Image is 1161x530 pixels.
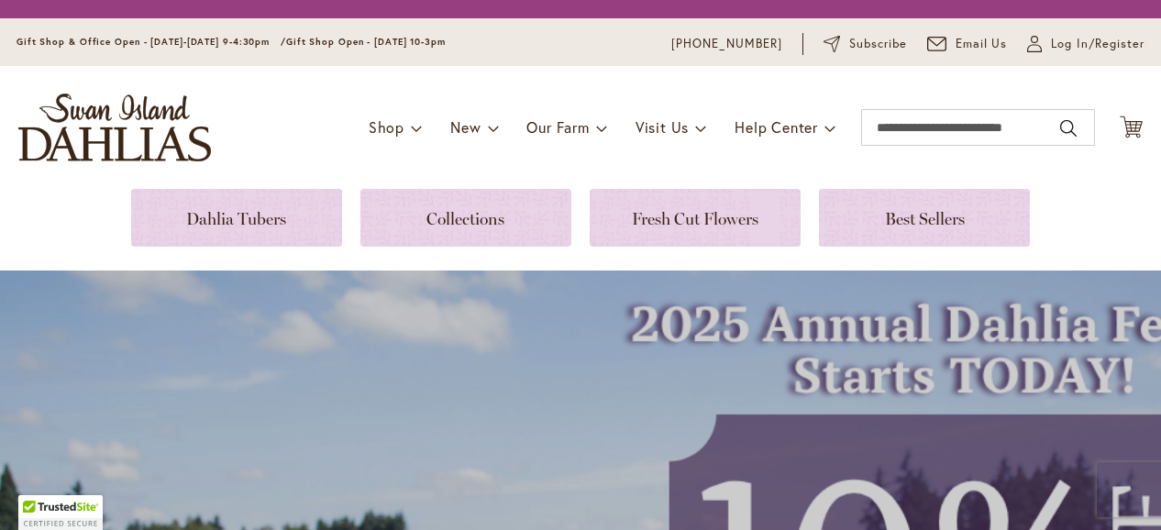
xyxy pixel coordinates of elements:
span: Visit Us [636,117,689,137]
span: Gift Shop Open - [DATE] 10-3pm [286,36,446,48]
a: Log In/Register [1027,35,1144,53]
button: Search [1060,114,1077,143]
span: Log In/Register [1051,35,1144,53]
span: Gift Shop & Office Open - [DATE]-[DATE] 9-4:30pm / [17,36,286,48]
a: Subscribe [824,35,907,53]
span: Shop [369,117,404,137]
a: store logo [18,94,211,161]
a: [PHONE_NUMBER] [671,35,782,53]
span: Help Center [735,117,818,137]
span: Our Farm [526,117,589,137]
a: Email Us [927,35,1008,53]
span: Subscribe [849,35,907,53]
span: Email Us [956,35,1008,53]
span: New [450,117,481,137]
